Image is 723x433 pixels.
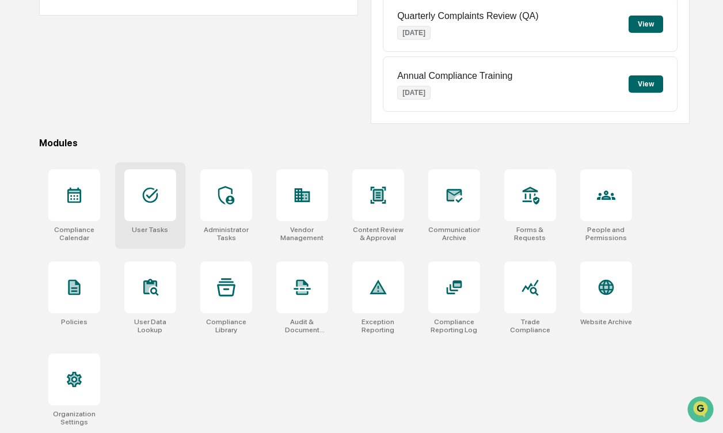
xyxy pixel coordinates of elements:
[23,204,74,216] span: Preclearance
[23,157,32,166] img: 1746055101610-c473b297-6a78-478c-a979-82029cc54cd1
[12,128,77,137] div: Past conversations
[79,200,147,221] a: 🗄️Attestations
[200,226,252,242] div: Administrator Tasks
[12,88,32,109] img: 1746055101610-c473b297-6a78-478c-a979-82029cc54cd1
[276,226,328,242] div: Vendor Management
[7,200,79,221] a: 🖐️Preclearance
[48,410,100,426] div: Organization Settings
[132,226,168,234] div: User Tasks
[124,318,176,334] div: User Data Lookup
[397,26,431,40] p: [DATE]
[276,318,328,334] div: Audit & Document Logs
[686,395,717,426] iframe: Open customer support
[96,157,100,166] span: •
[52,100,158,109] div: We're available if you need us!
[95,204,143,216] span: Attestations
[178,126,210,139] button: See all
[36,157,93,166] span: [PERSON_NAME]
[352,226,404,242] div: Content Review & Approval
[428,318,480,334] div: Compliance Reporting Log
[83,206,93,215] div: 🗄️
[12,227,21,237] div: 🔎
[61,318,87,326] div: Policies
[352,318,404,334] div: Exception Reporting
[81,254,139,263] a: Powered byPylon
[397,71,512,81] p: Annual Compliance Training
[102,157,125,166] span: [DATE]
[12,146,30,164] img: Jack Rasmussen
[12,206,21,215] div: 🖐️
[23,226,73,238] span: Data Lookup
[48,226,100,242] div: Compliance Calendar
[196,92,210,105] button: Start new chat
[397,11,538,21] p: Quarterly Complaints Review (QA)
[629,16,663,33] button: View
[39,138,690,149] div: Modules
[504,318,556,334] div: Trade Compliance
[24,88,45,109] img: 8933085812038_c878075ebb4cc5468115_72.jpg
[580,226,632,242] div: People and Permissions
[580,318,632,326] div: Website Archive
[115,255,139,263] span: Pylon
[7,222,77,242] a: 🔎Data Lookup
[52,88,189,100] div: Start new chat
[629,75,663,93] button: View
[200,318,252,334] div: Compliance Library
[504,226,556,242] div: Forms & Requests
[12,24,210,43] p: How can we help?
[397,86,431,100] p: [DATE]
[428,226,480,242] div: Communications Archive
